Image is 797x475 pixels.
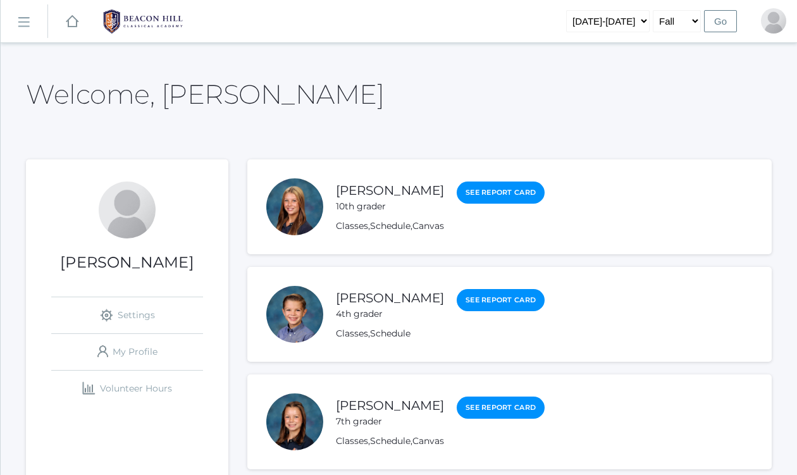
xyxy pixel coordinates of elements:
a: Canvas [412,435,444,447]
div: 10th grader [336,200,444,213]
a: [PERSON_NAME] [336,183,444,198]
div: Heather Bernardi [761,8,786,34]
a: [PERSON_NAME] [336,398,444,413]
h1: [PERSON_NAME] [26,254,228,271]
a: My Profile [51,334,203,370]
a: Classes [336,435,368,447]
a: Canvas [412,220,444,231]
a: Classes [336,220,368,231]
div: Ella Bernardi [266,178,323,235]
div: , [336,327,545,340]
a: See Report Card [457,397,545,419]
a: [PERSON_NAME] [336,290,444,305]
img: 1_BHCALogos-05.png [96,6,190,37]
div: Annelise Bernardi [266,393,323,450]
div: , , [336,435,545,448]
a: Classes [336,328,368,339]
div: James Bernardi [266,286,323,343]
a: Schedule [370,328,411,339]
a: Schedule [370,435,411,447]
div: , , [336,219,545,233]
a: See Report Card [457,289,545,311]
a: Settings [51,297,203,333]
input: Go [704,10,737,32]
h2: Welcome, [PERSON_NAME] [26,80,384,109]
div: 4th grader [336,307,444,321]
a: Volunteer Hours [51,371,203,407]
div: 7th grader [336,415,444,428]
a: Schedule [370,220,411,231]
a: See Report Card [457,182,545,204]
div: Heather Bernardi [99,182,156,238]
